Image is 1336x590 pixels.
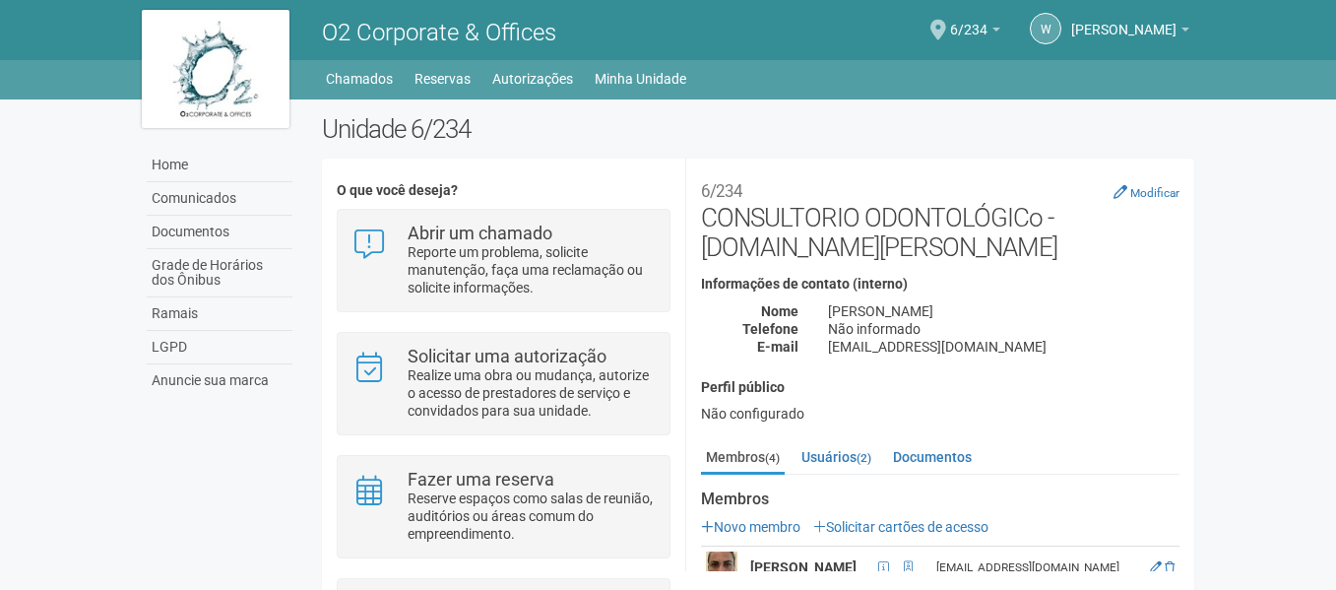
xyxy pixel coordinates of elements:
a: Solicitar uma autorização Realize uma obra ou mudança, autorize o acesso de prestadores de serviç... [352,348,655,420]
a: 6/234 [950,25,1000,40]
a: Fazer uma reserva Reserve espaços como salas de reunião, auditórios ou áreas comum do empreendime... [352,471,655,543]
a: Reservas [414,65,471,93]
small: Modificar [1130,186,1179,200]
strong: Fazer uma reserva [408,469,554,490]
div: Não configurado [701,405,1179,423]
a: Minha Unidade [595,65,686,93]
small: 6/234 [701,181,742,201]
a: Abrir um chamado Reporte um problema, solicite manutenção, faça uma reclamação ou solicite inform... [352,225,655,296]
div: [PERSON_NAME] [813,302,1194,320]
div: [EMAIL_ADDRESS][DOMAIN_NAME] [813,338,1194,356]
span: O2 Corporate & Offices [322,19,556,46]
strong: [PERSON_NAME] [750,559,857,575]
strong: Nome [761,303,798,319]
a: Modificar [1113,184,1179,200]
a: Solicitar cartões de acesso [813,519,988,535]
span: 6/234 [950,3,987,37]
p: Realize uma obra ou mudança, autorize o acesso de prestadores de serviço e convidados para sua un... [408,366,655,420]
a: Editar membro [1150,560,1162,574]
div: Não informado [813,320,1194,338]
small: (2) [857,451,871,465]
a: Novo membro [701,519,800,535]
a: Excluir membro [1165,560,1175,574]
strong: E-mail [757,339,798,355]
a: Anuncie sua marca [147,364,292,397]
strong: Abrir um chamado [408,223,552,243]
strong: Membros [701,491,1179,508]
a: LGPD [147,331,292,364]
h4: O que você deseja? [337,183,670,198]
a: Documentos [888,442,977,472]
a: Ramais [147,297,292,331]
a: W [1030,13,1061,44]
a: Membros(4) [701,442,785,475]
h2: CONSULTORIO ODONTOLÓGICo - [DOMAIN_NAME][PERSON_NAME] [701,173,1179,262]
a: Autorizações [492,65,573,93]
a: Comunicados [147,182,292,216]
img: user.png [706,552,737,583]
a: Grade de Horários dos Ônibus [147,249,292,297]
a: Usuários(2) [796,442,876,472]
h2: Unidade 6/234 [322,114,1195,144]
a: Documentos [147,216,292,249]
div: [EMAIL_ADDRESS][DOMAIN_NAME] [936,559,1138,576]
a: [PERSON_NAME] [1071,25,1189,40]
p: Reserve espaços como salas de reunião, auditórios ou áreas comum do empreendimento. [408,490,655,543]
p: Reporte um problema, solicite manutenção, faça uma reclamação ou solicite informações. [408,243,655,296]
a: Chamados [326,65,393,93]
strong: Solicitar uma autorização [408,346,606,366]
span: Walter [1071,3,1177,37]
strong: Telefone [742,321,798,337]
h4: Informações de contato (interno) [701,277,1179,292]
h4: Perfil público [701,380,1179,395]
a: Home [147,149,292,182]
img: logo.jpg [142,10,289,128]
small: (4) [765,451,780,465]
